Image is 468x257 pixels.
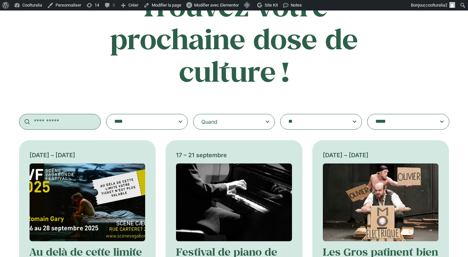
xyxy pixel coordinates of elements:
[201,118,217,126] div: Quand
[323,151,439,160] div: [DATE] – [DATE]
[426,3,447,8] span: coolturalia2
[288,117,341,126] textarea: Search
[30,151,145,160] div: [DATE] – [DATE]
[194,3,239,8] span: Modifier avec Elementor
[176,163,292,241] img: Coolturalia - Festival de piano 2025
[114,117,167,126] textarea: Search
[265,3,278,8] span: Site Kit
[375,117,428,126] textarea: Search
[176,151,292,160] div: 17 – 21 septembre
